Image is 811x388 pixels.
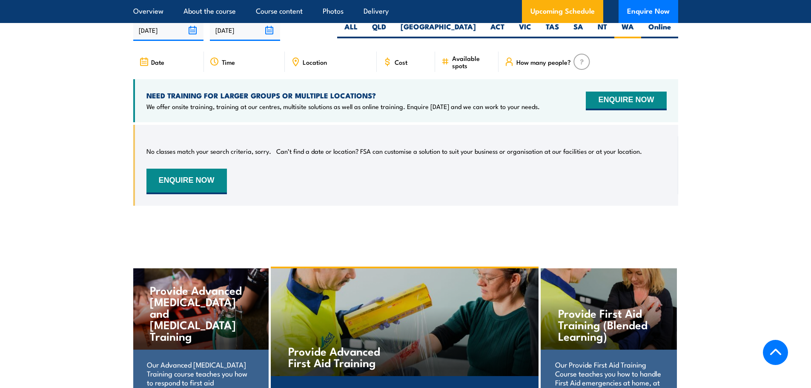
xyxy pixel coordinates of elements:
[146,102,540,111] p: We offer onsite training, training at our centres, multisite solutions as well as online training...
[303,58,327,66] span: Location
[393,22,483,38] label: [GEOGRAPHIC_DATA]
[146,169,227,194] button: ENQUIRE NOW
[288,345,388,368] h4: Provide Advanced First Aid Training
[395,58,407,66] span: Cost
[566,22,590,38] label: SA
[151,58,164,66] span: Date
[150,284,251,342] h4: Provide Advanced [MEDICAL_DATA] and [MEDICAL_DATA] Training
[483,22,512,38] label: ACT
[276,147,642,155] p: Can’t find a date or location? FSA can customise a solution to suit your business or organisation...
[365,22,393,38] label: QLD
[539,22,566,38] label: TAS
[641,22,678,38] label: Online
[516,58,571,66] span: How many people?
[558,307,659,342] h4: Provide First Aid Training (Blended Learning)
[590,22,614,38] label: NT
[512,22,539,38] label: VIC
[452,55,493,69] span: Available spots
[222,58,235,66] span: Time
[614,22,641,38] label: WA
[586,92,666,110] button: ENQUIRE NOW
[210,19,280,41] input: To date
[146,91,540,100] h4: NEED TRAINING FOR LARGER GROUPS OR MULTIPLE LOCATIONS?
[337,22,365,38] label: ALL
[146,147,271,155] p: No classes match your search criteria, sorry.
[133,19,203,41] input: From date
